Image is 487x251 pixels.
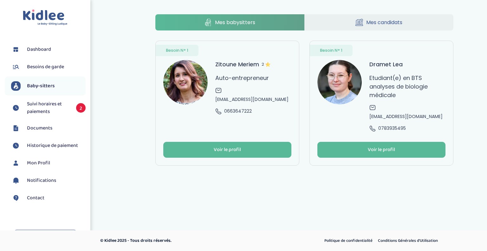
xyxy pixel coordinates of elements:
[369,74,445,99] p: Etudiant(e) en BTS analyses de biologie médicale
[317,60,362,104] img: avatar
[11,45,21,54] img: dashboard.svg
[11,81,21,91] img: babysitters.svg
[376,237,440,245] a: Conditions Générales d’Utilisation
[27,63,64,71] span: Besoins de garde
[76,103,86,113] span: 2
[378,125,406,132] span: 0783935495
[27,124,52,132] span: Documents
[11,62,86,72] a: Besoins de garde
[27,46,51,53] span: Dashboard
[11,176,86,185] a: Notifications
[322,237,375,245] a: Politique de confidentialité
[166,47,188,54] span: Besoin N° 1
[309,41,453,166] a: Besoin N° 1 avatar Dramet Lea Etudiant(e) en BTS analyses de biologie médicale [EMAIL_ADDRESS][DO...
[215,74,269,82] p: Auto-entrepreneur
[27,142,78,149] span: Historique de paiement
[320,47,342,54] span: Besoin N° 1
[11,81,86,91] a: Baby-sitters
[215,96,289,103] span: [EMAIL_ADDRESS][DOMAIN_NAME]
[155,14,304,30] a: Mes babysitters
[369,60,403,69] h3: Dramet Lea
[11,193,86,203] a: Contact
[317,142,445,158] button: Voir le profil
[11,103,21,113] img: suivihoraire.svg
[11,141,21,150] img: suivihoraire.svg
[23,10,68,26] img: logo.svg
[11,158,21,168] img: profil.svg
[11,176,21,185] img: notification.svg
[163,142,291,158] button: Voir le profil
[11,62,21,72] img: besoin.svg
[27,159,50,167] span: Mon Profil
[262,60,270,69] span: 2
[11,123,21,133] img: documents.svg
[11,193,21,203] img: contact.svg
[369,113,443,120] span: [EMAIL_ADDRESS][DOMAIN_NAME]
[214,146,241,154] div: Voir le profil
[215,18,255,26] span: Mes babysitters
[27,194,44,202] span: Contact
[11,141,86,150] a: Historique de paiement
[11,158,86,168] a: Mon Profil
[27,177,56,184] span: Notifications
[100,237,270,244] p: © Kidlee 2025 - Tous droits réservés.
[215,60,270,69] h3: Zitoune Meriem
[368,146,395,154] div: Voir le profil
[163,60,208,104] img: avatar
[27,82,55,90] span: Baby-sitters
[27,100,70,116] span: Suivi horaires et paiements
[11,45,86,54] a: Dashboard
[155,41,299,166] a: Besoin N° 1 avatar Zitoune Meriem2 Auto-entrepreneur [EMAIL_ADDRESS][DOMAIN_NAME] 0663647222 Voir...
[366,18,402,26] span: Mes candidats
[305,14,454,30] a: Mes candidats
[11,123,86,133] a: Documents
[14,230,77,247] a: Se déconnecter
[224,108,252,115] span: 0663647222
[11,100,86,116] a: Suivi horaires et paiements 2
